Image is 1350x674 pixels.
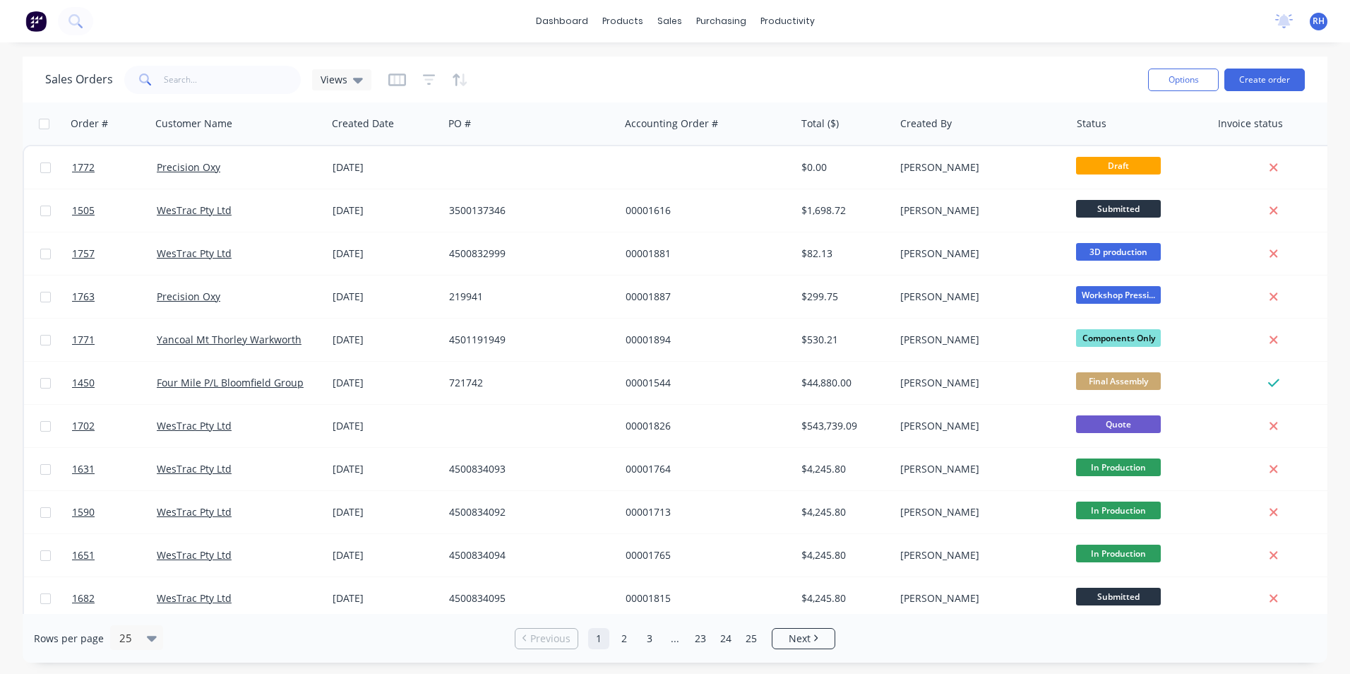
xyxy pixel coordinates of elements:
[72,448,157,490] a: 1631
[449,290,606,304] div: 219941
[664,628,686,649] a: Jump forward
[72,160,95,175] span: 1772
[333,160,438,175] div: [DATE]
[157,419,232,432] a: WesTrac Pty Ltd
[449,505,606,519] div: 4500834092
[449,203,606,218] div: 3500137346
[639,628,660,649] a: Page 3
[626,203,782,218] div: 00001616
[333,462,438,476] div: [DATE]
[900,419,1057,433] div: [PERSON_NAME]
[801,548,885,562] div: $4,245.80
[449,548,606,562] div: 4500834094
[333,376,438,390] div: [DATE]
[900,376,1057,390] div: [PERSON_NAME]
[515,632,578,646] a: Previous page
[72,319,157,361] a: 1771
[72,189,157,232] a: 1505
[333,247,438,261] div: [DATE]
[789,632,811,646] span: Next
[25,11,47,32] img: Factory
[801,247,885,261] div: $82.13
[333,505,438,519] div: [DATE]
[1076,157,1161,175] span: Draft
[72,290,95,304] span: 1763
[448,117,471,131] div: PO #
[626,591,782,605] div: 00001815
[530,632,571,646] span: Previous
[626,247,782,261] div: 00001881
[689,11,753,32] div: purchasing
[157,203,232,217] a: WesTrac Pty Ltd
[509,628,841,649] ul: Pagination
[72,232,157,275] a: 1757
[801,117,839,131] div: Total ($)
[72,505,95,519] span: 1590
[45,73,113,86] h1: Sales Orders
[1076,286,1161,304] span: Workshop Pressi...
[801,419,885,433] div: $543,739.09
[1076,329,1161,347] span: Components Only
[34,632,104,646] span: Rows per page
[900,591,1057,605] div: [PERSON_NAME]
[1076,415,1161,433] span: Quote
[157,591,232,605] a: WesTrac Pty Ltd
[900,333,1057,347] div: [PERSON_NAME]
[333,548,438,562] div: [DATE]
[449,376,606,390] div: 721742
[588,628,609,649] a: Page 1 is your current page
[72,491,157,533] a: 1590
[715,628,736,649] a: Page 24
[157,505,232,519] a: WesTrac Pty Ltd
[72,146,157,189] a: 1772
[1218,117,1283,131] div: Invoice status
[801,203,885,218] div: $1,698.72
[72,203,95,218] span: 1505
[333,203,438,218] div: [DATE]
[72,247,95,261] span: 1757
[72,577,157,620] a: 1682
[157,247,232,260] a: WesTrac Pty Ltd
[626,462,782,476] div: 00001764
[801,591,885,605] div: $4,245.80
[741,628,762,649] a: Page 25
[614,628,635,649] a: Page 2
[1224,69,1305,91] button: Create order
[801,376,885,390] div: $44,880.00
[801,333,885,347] div: $530.21
[72,376,95,390] span: 1450
[1076,372,1161,390] span: Final Assembly
[625,117,718,131] div: Accounting Order #
[529,11,595,32] a: dashboard
[157,333,301,346] a: Yancoal Mt Thorley Warkworth
[1313,15,1325,28] span: RH
[753,11,822,32] div: productivity
[595,11,650,32] div: products
[900,160,1057,175] div: [PERSON_NAME]
[333,591,438,605] div: [DATE]
[650,11,689,32] div: sales
[449,591,606,605] div: 4500834095
[1076,459,1161,476] span: In Production
[900,505,1057,519] div: [PERSON_NAME]
[1076,545,1161,562] span: In Production
[626,505,782,519] div: 00001713
[801,290,885,304] div: $299.75
[626,548,782,562] div: 00001765
[157,376,304,389] a: Four Mile P/L Bloomfield Group
[626,419,782,433] div: 00001826
[72,276,157,318] a: 1763
[157,290,220,303] a: Precision Oxy
[900,548,1057,562] div: [PERSON_NAME]
[71,117,108,131] div: Order #
[772,632,835,646] a: Next page
[801,505,885,519] div: $4,245.80
[72,534,157,577] a: 1651
[72,333,95,347] span: 1771
[900,462,1057,476] div: [PERSON_NAME]
[626,290,782,304] div: 00001887
[1076,502,1161,519] span: In Production
[900,247,1057,261] div: [PERSON_NAME]
[332,117,394,131] div: Created Date
[157,462,232,475] a: WesTrac Pty Ltd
